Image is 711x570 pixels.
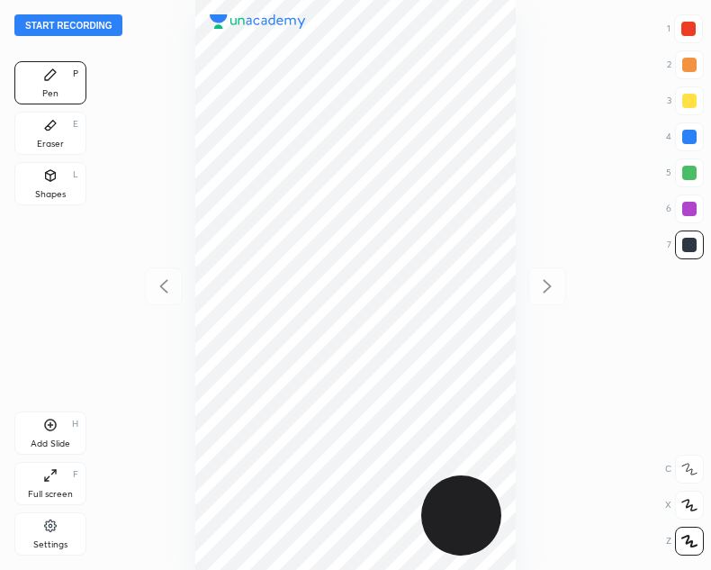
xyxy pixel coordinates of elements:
div: H [72,420,78,429]
div: 6 [666,195,704,223]
div: Eraser [37,140,64,149]
div: C [665,455,704,484]
div: 4 [666,122,704,151]
div: Settings [33,540,67,549]
button: Start recording [14,14,122,36]
div: 1 [667,14,703,43]
div: Z [666,527,704,556]
img: logo.38c385cc.svg [210,14,306,29]
div: F [73,470,78,479]
div: X [665,491,704,520]
div: 2 [667,50,704,79]
div: P [73,69,78,78]
div: 3 [667,86,704,115]
div: 7 [667,231,704,259]
div: E [73,120,78,129]
div: Pen [42,89,58,98]
div: Add Slide [31,439,70,448]
div: 5 [666,158,704,187]
div: Shapes [35,190,66,199]
div: L [73,170,78,179]
div: Full screen [28,490,73,499]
